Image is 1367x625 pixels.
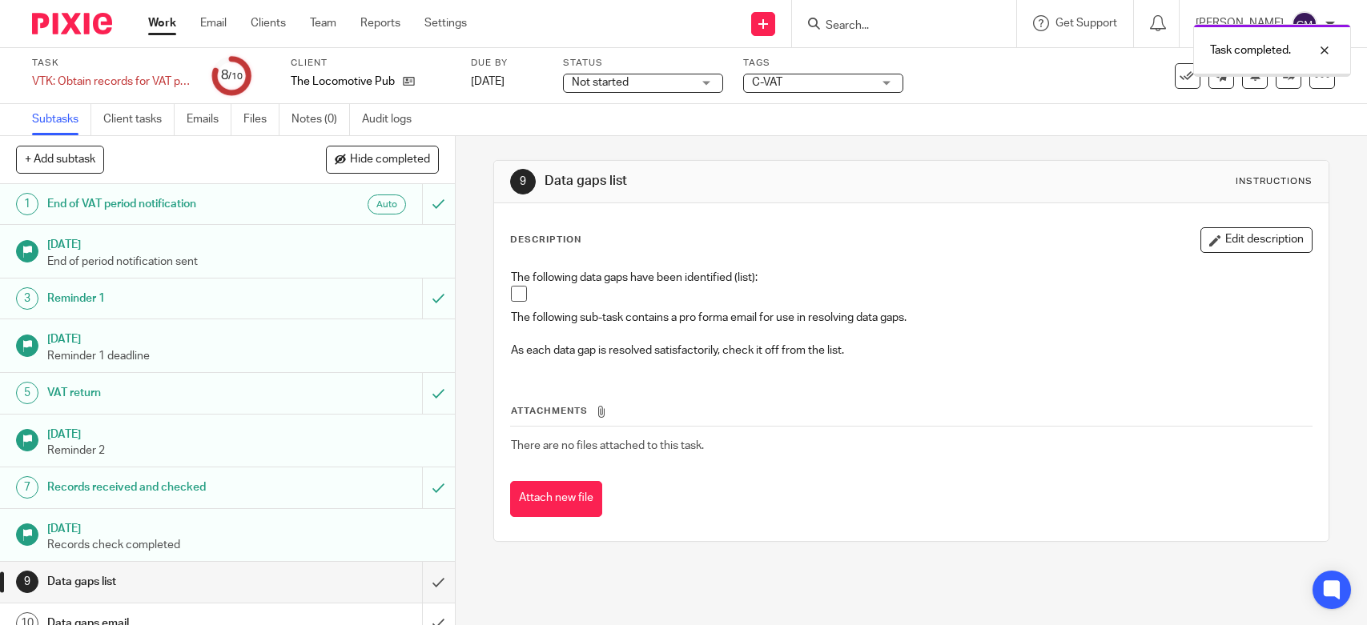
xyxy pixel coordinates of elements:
[47,192,287,216] h1: End of VAT period notification
[47,517,439,537] h1: [DATE]
[291,74,395,90] p: The Locomotive Pub
[47,327,439,347] h1: [DATE]
[47,475,287,499] h1: Records received and checked
[47,286,287,310] h1: Reminder 1
[47,381,287,405] h1: VAT return
[510,234,581,246] p: Description
[228,72,243,81] small: /10
[511,343,1311,359] p: As each data gap is resolved satisfactorily, check it off from the list.
[511,407,588,415] span: Attachments
[16,193,38,215] div: 1
[16,476,38,499] div: 7
[47,423,439,443] h1: [DATE]
[47,348,439,364] p: Reminder 1 deadline
[510,481,602,517] button: Attach new file
[360,15,400,31] a: Reports
[326,146,439,173] button: Hide completed
[47,443,439,459] p: Reminder 2
[32,74,192,90] div: VTK: Obtain records for VAT preparation
[1210,42,1291,58] p: Task completed.
[1236,175,1313,188] div: Instructions
[310,15,336,31] a: Team
[243,104,279,135] a: Files
[16,571,38,593] div: 9
[47,233,439,253] h1: [DATE]
[1292,11,1317,37] img: svg%3E
[148,15,176,31] a: Work
[32,57,192,70] label: Task
[103,104,175,135] a: Client tasks
[572,77,629,88] span: Not started
[32,13,112,34] img: Pixie
[1200,227,1313,253] button: Edit description
[16,287,38,310] div: 3
[545,173,946,190] h1: Data gaps list
[471,57,543,70] label: Due by
[187,104,231,135] a: Emails
[16,382,38,404] div: 5
[511,440,704,451] span: There are no files attached to this task.
[511,310,1311,326] p: The following sub-task contains a pro forma email for use in resolving data gaps.
[511,270,1311,286] p: The following data gaps have been identified (list):
[362,104,424,135] a: Audit logs
[47,254,439,270] p: End of period notification sent
[221,66,243,85] div: 8
[350,154,430,166] span: Hide completed
[251,15,286,31] a: Clients
[752,77,782,88] span: C-VAT
[32,104,91,135] a: Subtasks
[47,570,287,594] h1: Data gaps list
[471,76,505,87] span: [DATE]
[510,169,536,194] div: 9
[563,57,723,70] label: Status
[291,104,350,135] a: Notes (0)
[200,15,227,31] a: Email
[47,537,439,553] p: Records check completed
[424,15,467,31] a: Settings
[16,146,104,173] button: + Add subtask
[291,57,451,70] label: Client
[368,194,406,214] div: Auto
